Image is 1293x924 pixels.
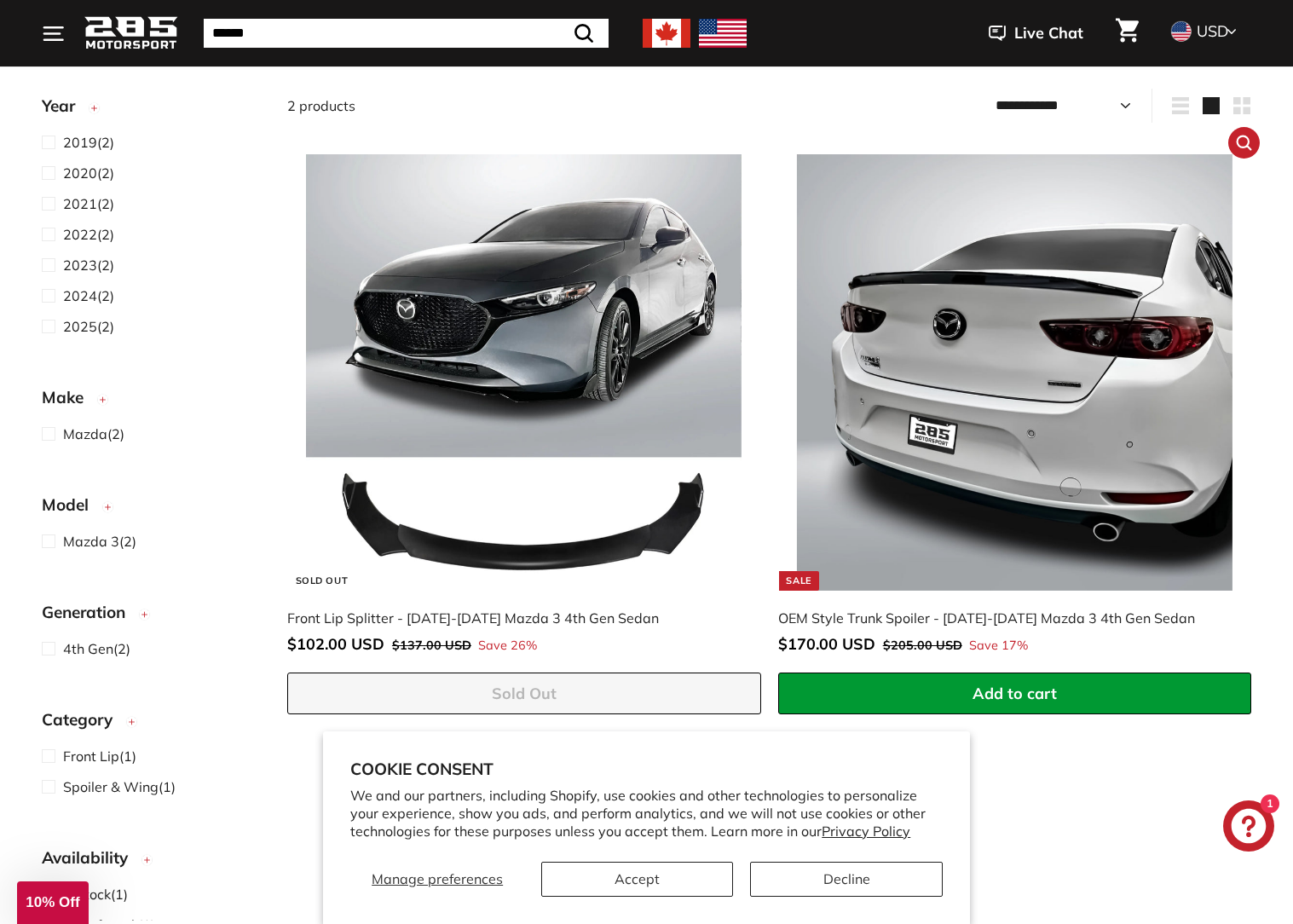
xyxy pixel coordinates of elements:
span: 2023 [63,257,97,274]
button: Sold Out [287,673,761,715]
button: Add to cart [778,673,1252,715]
span: 2020 [63,165,97,182]
span: Mazda 3 [63,533,119,550]
span: (1) [63,746,136,766]
a: Sale OEM Style Trunk Spoiler - [DATE]-[DATE] Mazda 3 4th Gen Sedan Save 17% [778,136,1252,673]
button: Category [42,702,260,745]
button: Accept [541,862,733,897]
div: Sale [779,571,818,591]
span: (1) [63,777,176,797]
span: 4th Gen [63,640,113,657]
inbox-online-store-chat: Shopify online store chat [1218,800,1279,856]
button: Availability [42,840,260,883]
a: Sold Out Front Lip Splitter - [DATE]-[DATE] Mazda 3 4th Gen Sedan Save 26% [287,136,761,673]
span: Save 17% [969,637,1028,655]
span: Model [42,493,101,517]
img: Logo_285_Motorsport_areodynamics_components [84,14,178,54]
span: (2) [63,316,114,337]
span: USD [1197,21,1228,41]
button: Manage preferences [350,862,524,897]
span: 2019 [63,134,97,151]
button: Generation [42,595,260,638]
button: Model [42,488,260,530]
span: Front Lip [63,748,119,765]
button: Year [42,89,260,131]
span: Availability [42,846,141,870]
span: $205.00 USD [883,638,962,653]
span: $170.00 USD [778,634,875,654]
span: (1) [63,884,128,904]
span: 2021 [63,195,97,212]
span: 2025 [63,318,97,335]
span: Mazda [63,425,107,442]
a: Privacy Policy [822,823,910,840]
div: Sold Out [289,571,355,591]
button: Live Chat [967,12,1105,55]
span: (2) [63,424,124,444]
span: (2) [63,132,114,153]
span: (2) [63,163,114,183]
button: Make [42,380,260,423]
span: Manage preferences [372,870,503,887]
span: Generation [42,600,138,625]
span: (2) [63,255,114,275]
span: Live Chat [1014,22,1083,44]
span: (2) [63,531,136,552]
span: 10% Off [26,894,79,910]
span: Sold Out [492,684,557,703]
span: (2) [63,286,114,306]
h2: Cookie consent [350,759,943,779]
div: 2 products [287,95,770,116]
span: Category [42,707,125,732]
p: We and our partners, including Shopify, use cookies and other technologies to personalize your ex... [350,787,943,840]
div: 10% Off [17,881,89,924]
span: (2) [63,193,114,214]
span: $137.00 USD [392,638,471,653]
button: Decline [750,862,942,897]
span: (2) [63,638,130,659]
span: $102.00 USD [287,634,384,654]
span: Add to cart [973,684,1057,703]
div: Front Lip Splitter - [DATE]-[DATE] Mazda 3 4th Gen Sedan [287,608,744,628]
span: 2024 [63,287,97,304]
span: Save 26% [478,637,537,655]
a: Cart [1105,4,1149,62]
div: OEM Style Trunk Spoiler - [DATE]-[DATE] Mazda 3 4th Gen Sedan [778,608,1235,628]
input: Search [204,19,609,48]
span: Make [42,385,96,410]
span: Year [42,94,88,118]
span: (2) [63,224,114,245]
span: Spoiler & Wing [63,778,159,795]
span: 2022 [63,226,97,243]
